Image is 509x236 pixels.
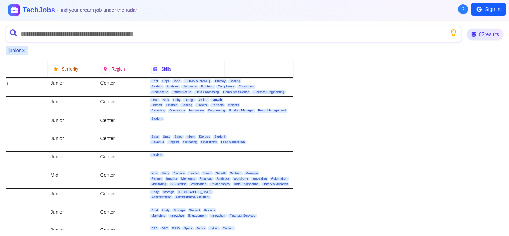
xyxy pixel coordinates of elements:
[222,90,251,94] span: Computer Science
[167,140,180,144] span: English
[150,90,170,94] span: Architecture
[97,133,147,151] div: Center
[97,78,147,96] div: Center
[183,79,212,83] span: [DOMAIN_NAME].
[8,47,21,54] span: junior
[181,85,198,89] span: Hardware
[228,109,255,113] span: Product Manager
[48,97,98,115] div: Junior
[177,190,213,194] span: [GEOGRAPHIC_DATA]
[150,208,159,212] span: Rust
[215,177,231,181] span: Analytics
[97,207,147,225] div: Center
[195,226,207,230] span: Junior
[165,85,180,89] span: Analysis
[168,109,186,113] span: Operations
[203,208,216,212] span: Fintech
[187,171,200,175] span: Leader
[111,66,125,72] span: Region
[221,226,235,230] span: English
[97,189,147,207] div: Center
[195,103,209,107] span: Director
[160,171,171,175] span: Unity
[244,171,260,175] span: Manager
[23,5,137,15] h1: TechJobs
[257,109,287,113] span: Fraud Management
[172,98,182,102] span: Unity
[48,152,98,170] div: Junior
[171,226,181,230] span: RAID
[197,98,209,102] span: Vision
[97,170,147,188] div: Center
[161,208,171,212] span: Unity
[185,135,196,139] span: Intern
[150,85,164,89] span: Student
[207,109,227,113] span: Engineering
[150,109,166,113] span: Reporting
[261,182,289,186] span: Data Visualization
[214,171,227,175] span: Growth
[57,7,137,13] span: - find your dream job under the radar
[150,135,160,139] span: Saas
[228,79,242,83] span: Scaling
[182,140,199,144] span: Marketing
[208,226,220,230] span: Hybrid
[48,115,98,133] div: Junior
[188,109,205,113] span: Innovation
[150,98,160,102] span: Lead
[160,226,169,230] span: B2C
[172,79,182,83] span: Json
[48,189,98,207] div: Junior
[200,140,218,144] span: Operations
[150,153,164,157] span: Student
[182,226,194,230] span: Spark
[227,103,240,107] span: Insights
[180,177,197,181] span: Mentoring
[161,98,170,102] span: Risk
[471,3,506,16] button: Sign In
[237,85,255,89] span: Encryption
[172,171,186,175] span: Remote
[48,170,98,188] div: Mid
[97,97,147,115] div: Center
[150,79,159,83] span: Rest
[150,195,173,199] span: Administration
[161,66,171,72] span: Skills
[233,182,260,186] span: Data Engineering
[150,140,165,144] span: Revenue
[199,85,215,89] span: Frontend
[150,182,168,186] span: Monitoring
[150,171,159,175] span: Kpis
[209,182,231,186] span: Relationships
[165,103,179,107] span: Finance
[161,79,171,83] span: Gdpr
[48,133,98,151] div: Junior
[172,208,186,212] span: Storage
[209,214,227,218] span: Innovation
[22,47,25,54] button: Remove junior filter
[450,29,457,36] button: Show search tips
[210,98,223,102] span: Growth
[168,214,186,218] span: Innovative
[150,103,163,107] span: Fintech
[252,90,286,94] span: Electrical Engineering
[198,135,212,139] span: Storage
[467,29,503,40] div: 87 results
[251,177,268,181] span: Innovative
[228,214,257,218] span: Financial Services
[97,115,147,133] div: Center
[180,103,194,107] span: Scaling
[174,195,211,199] span: Administrative Assistant
[220,140,246,144] span: Lead Generation
[229,171,243,175] span: Tableau
[48,78,98,96] div: Junior
[97,152,147,170] div: Center
[171,90,193,94] span: Infrastructure
[150,117,164,121] span: Student
[232,177,250,181] span: Workflows
[194,90,220,94] span: Data Processing
[48,207,98,225] div: Junior
[270,177,289,181] span: Automation
[165,177,179,181] span: Insights
[213,79,227,83] span: Privacy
